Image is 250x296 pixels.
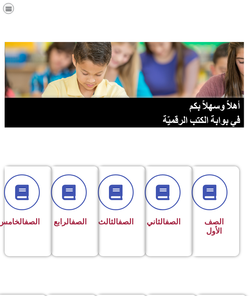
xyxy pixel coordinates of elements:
span: الثاني [147,217,181,226]
a: الصف [71,217,87,226]
a: الصف [24,217,40,226]
span: الثالث [98,217,134,226]
span: الرابع [54,217,87,226]
div: כפתור פתיחת תפריט [3,3,14,14]
a: الصف [165,217,181,226]
span: الصف الأول [204,217,224,236]
a: الصف [118,217,134,226]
